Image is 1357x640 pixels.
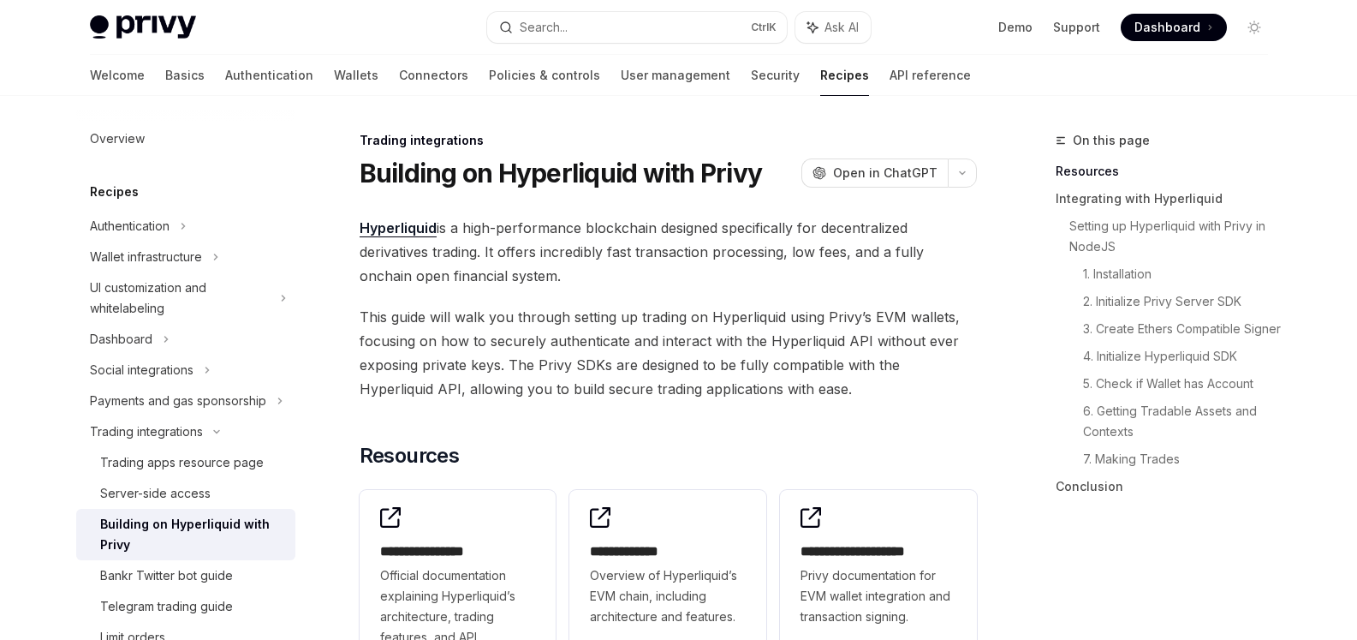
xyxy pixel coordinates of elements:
span: is a high-performance blockchain designed specifically for decentralized derivatives trading. It ... [360,216,977,288]
a: Integrating with Hyperliquid [1056,185,1282,212]
a: Welcome [90,55,145,96]
div: UI customization and whitelabeling [90,278,270,319]
span: Open in ChatGPT [833,164,937,182]
span: On this page [1073,130,1150,151]
a: 4. Initialize Hyperliquid SDK [1083,343,1282,370]
div: Dashboard [90,329,152,350]
span: Resources [360,442,460,470]
a: 6. Getting Tradable Assets and Contexts [1083,398,1282,446]
a: Setting up Hyperliquid with Privy in NodeJS [1069,212,1282,260]
a: 5. Check if Wallet has Account [1083,370,1282,398]
span: Ctrl K [751,21,777,34]
span: Privy documentation for EVM wallet integration and transaction signing. [801,565,956,627]
a: Recipes [820,55,869,96]
div: Building on Hyperliquid with Privy [100,514,285,555]
a: 1. Installation [1083,260,1282,288]
div: Search... [520,17,568,38]
a: Support [1053,19,1100,36]
span: Dashboard [1134,19,1200,36]
a: Trading apps resource page [76,447,295,478]
div: Overview [90,129,145,149]
a: Hyperliquid [360,219,437,237]
button: Ask AI [795,12,871,43]
a: Policies & controls [489,55,600,96]
div: Bankr Twitter bot guide [100,565,233,586]
a: User management [621,55,730,96]
a: Authentication [225,55,313,96]
div: Payments and gas sponsorship [90,391,266,411]
div: Wallet infrastructure [90,247,202,267]
div: Telegram trading guide [100,596,233,617]
a: Conclusion [1056,473,1282,500]
span: This guide will walk you through setting up trading on Hyperliquid using Privy’s EVM wallets, foc... [360,305,977,401]
img: light logo [90,15,196,39]
a: 3. Create Ethers Compatible Signer [1083,315,1282,343]
a: Connectors [399,55,468,96]
a: Overview [76,123,295,154]
span: Overview of Hyperliquid’s EVM chain, including architecture and features. [590,565,746,627]
div: Trading apps resource page [100,452,264,473]
div: Server-side access [100,483,211,504]
a: API reference [890,55,971,96]
span: Ask AI [824,19,859,36]
a: Telegram trading guide [76,591,295,622]
a: Wallets [334,55,378,96]
a: Resources [1056,158,1282,185]
a: Building on Hyperliquid with Privy [76,509,295,560]
h1: Building on Hyperliquid with Privy [360,158,763,188]
a: 7. Making Trades [1083,446,1282,473]
h5: Recipes [90,182,139,202]
div: Authentication [90,216,170,236]
div: Trading integrations [360,132,977,149]
a: 2. Initialize Privy Server SDK [1083,288,1282,315]
button: Open in ChatGPT [801,159,948,188]
a: Demo [998,19,1033,36]
div: Trading integrations [90,422,203,442]
a: Security [751,55,800,96]
a: Bankr Twitter bot guide [76,560,295,591]
a: Server-side access [76,478,295,509]
div: Social integrations [90,360,193,380]
a: Basics [165,55,205,96]
button: Search...CtrlK [487,12,787,43]
a: Dashboard [1121,14,1227,41]
button: Toggle dark mode [1241,14,1268,41]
